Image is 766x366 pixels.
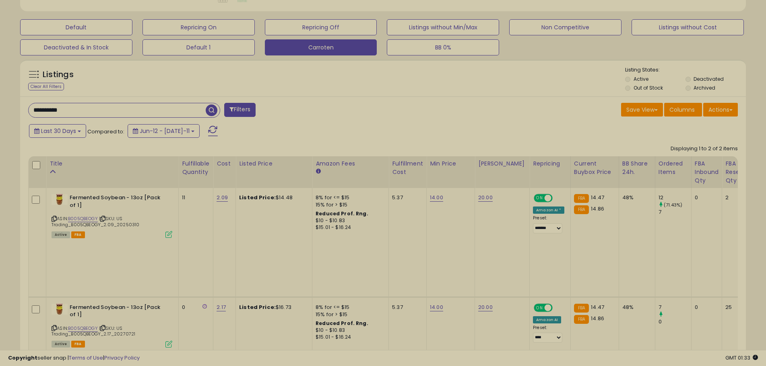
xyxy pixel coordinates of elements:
div: $14.48 [239,194,306,201]
label: Out of Stock [634,84,663,91]
span: OFF [551,304,564,311]
div: 5.37 [392,304,420,311]
a: 14.00 [430,194,443,202]
div: 0 [695,194,716,201]
div: BB Share 24h. [622,159,652,176]
div: $16.73 [239,304,306,311]
button: Listings without Min/Max [387,19,499,35]
span: 14.47 [591,194,604,201]
span: FBA [71,341,85,348]
small: FBA [574,315,589,324]
span: | SKU: US Trading_B005QBEOGY_2.09_20250310 [52,215,139,227]
small: FBA [574,205,589,214]
img: 41Np8ii4ZNL._SL40_.jpg [52,304,68,315]
b: Listed Price: [239,303,276,311]
a: Terms of Use [69,354,103,362]
a: 14.00 [430,303,443,311]
div: Amazon Fees [316,159,385,168]
button: Repricing On [142,19,255,35]
b: Listed Price: [239,194,276,201]
img: 41Np8ii4ZNL._SL40_.jpg [52,194,68,205]
span: 2025-08-12 01:33 GMT [725,354,758,362]
div: 7 [659,209,691,216]
button: Listings without Cost [632,19,744,35]
label: Archived [694,84,715,91]
span: 14.86 [591,205,604,213]
div: Ordered Items [659,159,688,176]
div: 11 [182,194,207,201]
div: 12 [659,194,691,201]
span: | SKU: US Trading_B005QBEOGY_2.17_20270721 [52,325,135,337]
h5: Listings [43,69,74,80]
span: Columns [669,106,695,114]
button: Deactivated & In Stock [20,39,132,55]
small: (71.43%) [664,202,682,208]
div: 0 [659,318,691,325]
div: FBA inbound Qty [695,159,719,185]
div: 15% for > $15 [316,311,382,318]
span: Jun-12 - [DATE]-11 [140,127,190,135]
label: Active [634,76,648,82]
span: Compared to: [87,128,124,135]
div: $10 - $10.83 [316,327,382,334]
span: ON [535,195,545,202]
div: 8% for <= $15 [316,194,382,201]
div: 7 [659,304,691,311]
p: Listing States: [625,66,746,74]
button: Jun-12 - [DATE]-11 [128,124,200,138]
div: Min Price [430,159,471,168]
div: 15% for > $15 [316,201,382,209]
div: Preset: [533,215,564,233]
span: Last 30 Days [41,127,76,135]
span: FBA [71,231,85,238]
div: Cost [217,159,232,168]
span: 14.47 [591,303,604,311]
button: Default 1 [142,39,255,55]
button: BB 0% [387,39,499,55]
a: B005QBEOGY [68,215,98,222]
div: Amazon AI [533,316,561,323]
span: All listings currently available for purchase on Amazon [52,341,70,348]
a: 20.00 [478,194,493,202]
span: OFF [551,195,564,202]
div: Clear All Filters [28,83,64,90]
button: Last 30 Days [29,124,86,138]
span: ON [535,304,545,311]
button: Default [20,19,132,35]
a: 2.09 [217,194,228,202]
div: Title [50,159,175,168]
div: [PERSON_NAME] [478,159,526,168]
div: 8% for <= $15 [316,304,382,311]
div: Amazon AI * [533,207,564,214]
div: 48% [622,304,649,311]
div: 48% [622,194,649,201]
div: $15.01 - $16.24 [316,334,382,341]
label: Deactivated [694,76,724,82]
b: Reduced Prof. Rng. [316,210,368,217]
div: ASIN: [52,304,172,347]
div: seller snap | | [8,354,140,362]
button: Carroten [265,39,377,55]
a: 20.00 [478,303,493,311]
small: FBA [574,194,589,203]
div: $15.01 - $16.24 [316,224,382,231]
div: Fulfillable Quantity [182,159,210,176]
small: FBA [574,304,589,313]
b: Reduced Prof. Rng. [316,320,368,327]
button: Columns [664,103,702,117]
a: 2.17 [217,303,226,311]
div: 25 [725,304,749,311]
div: 2 [725,194,749,201]
button: Non Competitive [509,19,621,35]
a: Privacy Policy [104,354,140,362]
div: Listed Price [239,159,309,168]
div: Current Buybox Price [574,159,615,176]
div: Fulfillment Cost [392,159,423,176]
strong: Copyright [8,354,37,362]
div: FBA Reserved Qty [725,159,752,185]
a: B005QBEOGY [68,325,98,332]
div: Repricing [533,159,567,168]
b: Fermented Soybean - 13oz [Pack of 1] [70,194,167,211]
small: Amazon Fees. [316,168,320,175]
div: 5.37 [392,194,420,201]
